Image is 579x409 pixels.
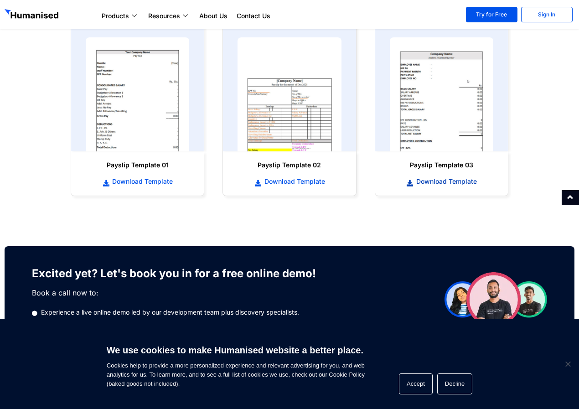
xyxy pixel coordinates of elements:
[32,264,331,283] h3: Excited yet? Let's book you in for a free online demo!
[195,10,232,21] a: About Us
[384,176,499,186] a: Download Template
[390,37,493,151] img: payslip template
[32,287,331,298] p: Book a call now to:
[110,177,173,186] span: Download Template
[414,177,477,186] span: Download Template
[563,359,572,368] span: Decline
[80,176,195,186] a: Download Template
[107,344,365,357] h6: We use cookies to make Humanised website a better place.
[97,10,144,21] a: Products
[238,37,341,151] img: payslip template
[262,177,325,186] span: Download Template
[232,160,346,170] h6: Payslip Template 02
[384,160,499,170] h6: Payslip Template 03
[86,37,189,151] img: payslip template
[437,373,472,394] button: Decline
[107,339,365,388] span: Cookies help to provide a more personalized experience and relevant advertising for you, and web ...
[5,9,60,21] img: GetHumanised Logo
[39,307,299,317] span: Experience a live online demo led by our development team plus discovery specialists.
[232,176,346,186] a: Download Template
[466,7,517,22] a: Try for Free
[80,160,195,170] h6: Payslip Template 01
[144,10,195,21] a: Resources
[232,10,275,21] a: Contact Us
[399,373,433,394] button: Accept
[521,7,573,22] a: Sign In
